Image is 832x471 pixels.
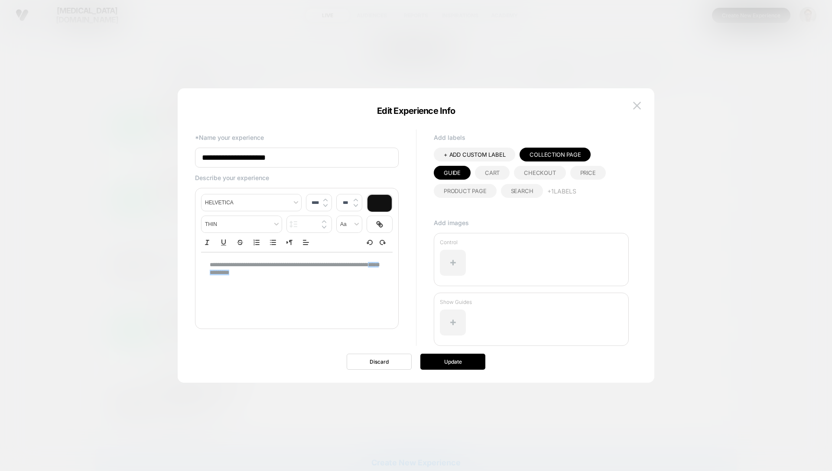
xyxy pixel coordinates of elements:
p: *Name your experience [195,134,399,141]
img: down [322,226,326,229]
img: up [354,198,358,202]
button: +1Labels [547,184,576,198]
p: Add images [434,219,629,226]
button: Right to Left [283,237,296,248]
span: SEARCH [511,187,533,194]
img: up [322,220,326,223]
p: Control [440,239,623,245]
span: CART [485,169,500,176]
span: font [201,194,301,211]
p: Add labels [434,134,629,141]
img: line height [289,221,298,228]
span: Align [300,237,312,248]
span: Edit Experience Info [377,106,455,116]
img: up [323,198,328,202]
button: Italic [201,237,213,248]
span: fontWeight [201,216,282,232]
button: Update [420,354,485,370]
img: down [354,204,358,207]
button: Strike [234,237,246,248]
p: Describe your experience [195,174,399,181]
span: CHECKOUT [524,169,556,176]
button: Bullet list [267,237,279,248]
button: Ordered list [250,237,263,248]
span: GUIDE [444,169,461,176]
span: + ADD CUSTOM LABEL [444,151,505,158]
img: close [633,102,641,109]
img: down [323,204,328,207]
span: COLLECTION PAGE [530,151,581,158]
p: Show Guides [440,299,623,305]
span: PRICE [580,169,596,176]
span: product page [444,187,487,194]
button: Underline [218,237,230,248]
button: Discard [347,354,412,370]
span: transform [337,216,362,232]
